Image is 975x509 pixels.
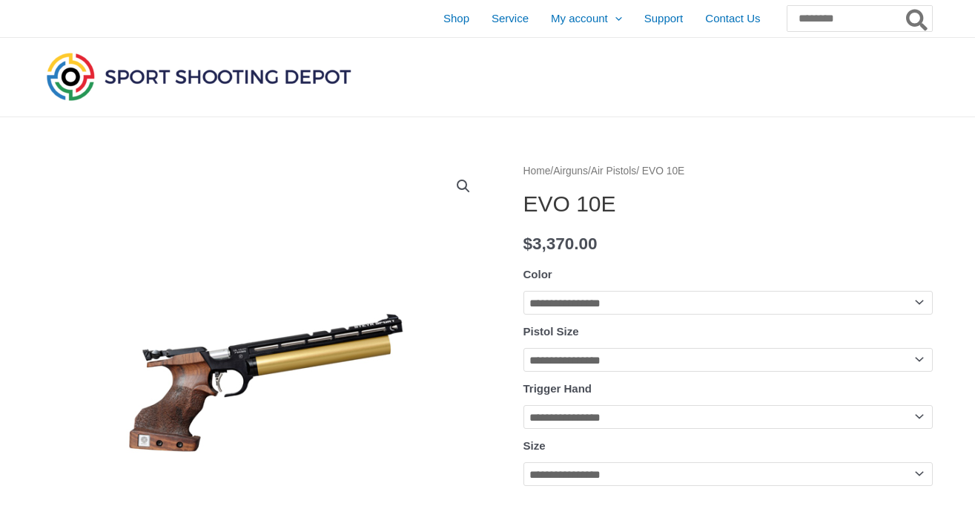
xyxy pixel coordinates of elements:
[903,6,932,31] button: Search
[43,49,354,104] img: Sport Shooting Depot
[450,173,477,200] a: View full-screen image gallery
[523,382,592,395] label: Trigger Hand
[523,268,552,280] label: Color
[523,439,546,452] label: Size
[553,165,588,177] a: Airguns
[523,191,933,217] h1: EVO 10E
[523,162,933,181] nav: Breadcrumb
[523,234,598,253] bdi: 3,370.00
[523,234,533,253] span: $
[523,165,551,177] a: Home
[523,325,579,338] label: Pistol Size
[591,165,636,177] a: Air Pistols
